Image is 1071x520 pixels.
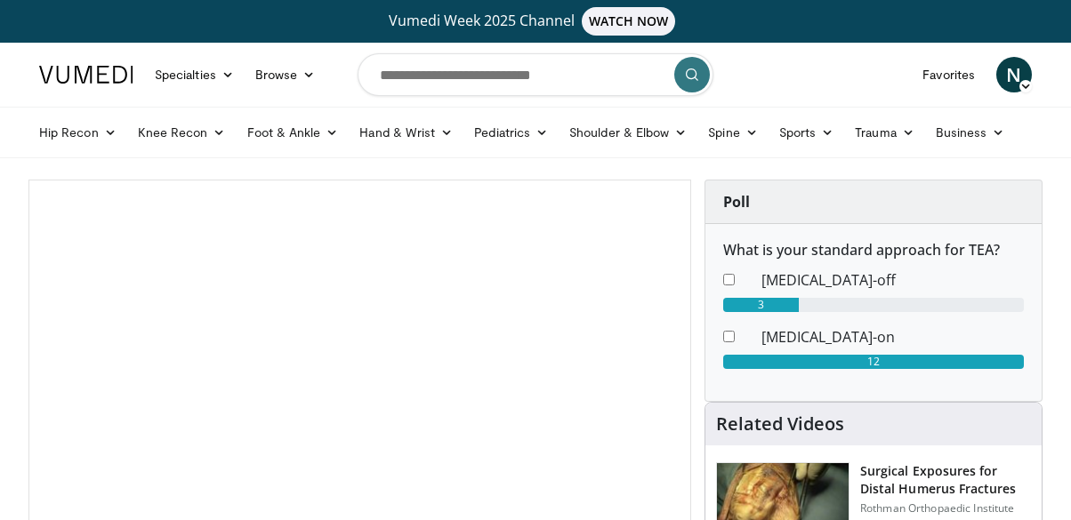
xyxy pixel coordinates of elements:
[559,115,697,150] a: Shoulder & Elbow
[42,7,1029,36] a: Vumedi Week 2025 ChannelWATCH NOW
[237,115,350,150] a: Foot & Ankle
[127,115,237,150] a: Knee Recon
[723,298,799,312] div: 3
[860,501,1031,516] p: Rothman Orthopaedic Institute
[844,115,925,150] a: Trauma
[723,242,1024,259] h6: What is your standard approach for TEA?
[723,192,750,212] strong: Poll
[716,413,844,435] h4: Related Videos
[912,57,986,92] a: Favorites
[245,57,326,92] a: Browse
[144,57,245,92] a: Specialties
[582,7,676,36] span: WATCH NOW
[996,57,1032,92] a: N
[748,269,1037,291] dd: [MEDICAL_DATA]-off
[723,355,1024,369] div: 12
[860,462,1031,498] h3: Surgical Exposures for Distal Humerus Fractures
[697,115,768,150] a: Spine
[463,115,559,150] a: Pediatrics
[769,115,845,150] a: Sports
[358,53,713,96] input: Search topics, interventions
[349,115,463,150] a: Hand & Wrist
[925,115,1016,150] a: Business
[28,115,127,150] a: Hip Recon
[39,66,133,84] img: VuMedi Logo
[748,326,1037,348] dd: [MEDICAL_DATA]-on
